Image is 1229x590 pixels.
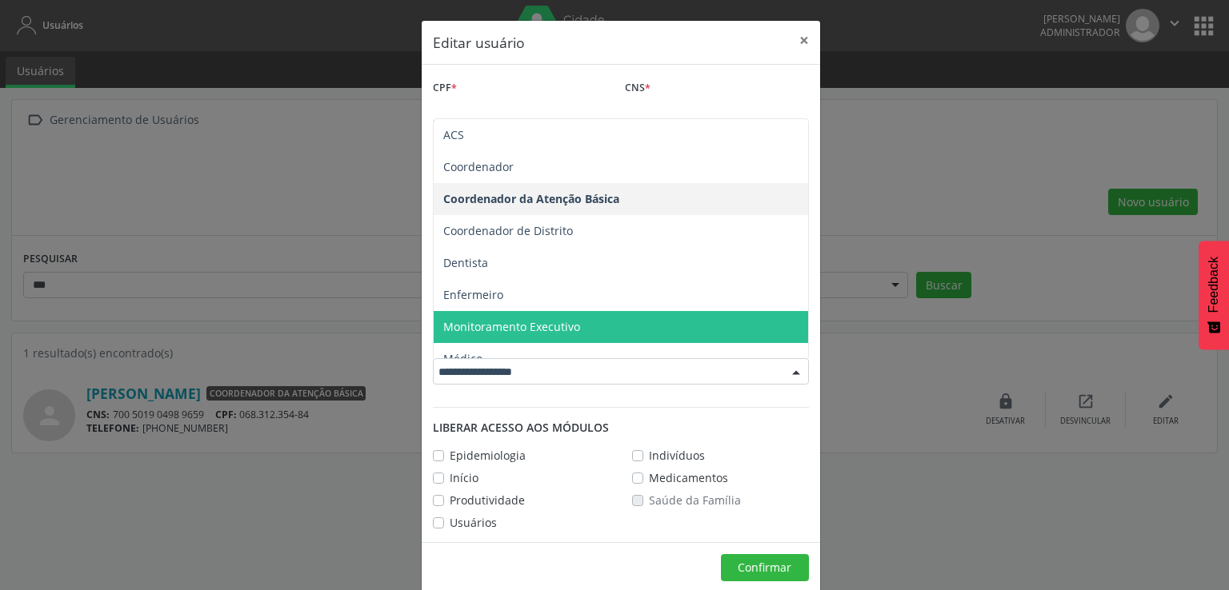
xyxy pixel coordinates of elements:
span: Coordenador de Distrito [443,223,573,238]
span: Coordenador [443,159,514,174]
label: CPF [433,76,457,101]
span: Confirmar [738,560,791,575]
label: Saúde da Família [649,492,741,508]
label: Início [450,469,478,486]
label: Produtividade [450,492,525,508]
label: Epidemiologia [450,447,526,464]
span: Enfermeiro [443,287,503,302]
label: Nome [433,112,469,137]
label: CNS [625,76,651,101]
div: Liberar acesso aos módulos [433,419,809,436]
span: Monitoramento Executivo [443,319,580,334]
span: Coordenador da Atenção Básica [443,191,619,206]
label: Indivíduos [649,447,705,464]
span: Feedback [1207,257,1221,313]
button: Close [788,21,820,60]
label: Medicamentos [649,469,728,486]
span: Médico [443,351,482,366]
button: Feedback - Mostrar pesquisa [1199,241,1229,349]
label: Usuários [450,514,497,531]
h5: Editar usuário [433,32,525,53]
span: Dentista [443,255,488,270]
span: ACS [443,127,464,142]
button: Confirmar [721,554,809,581]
